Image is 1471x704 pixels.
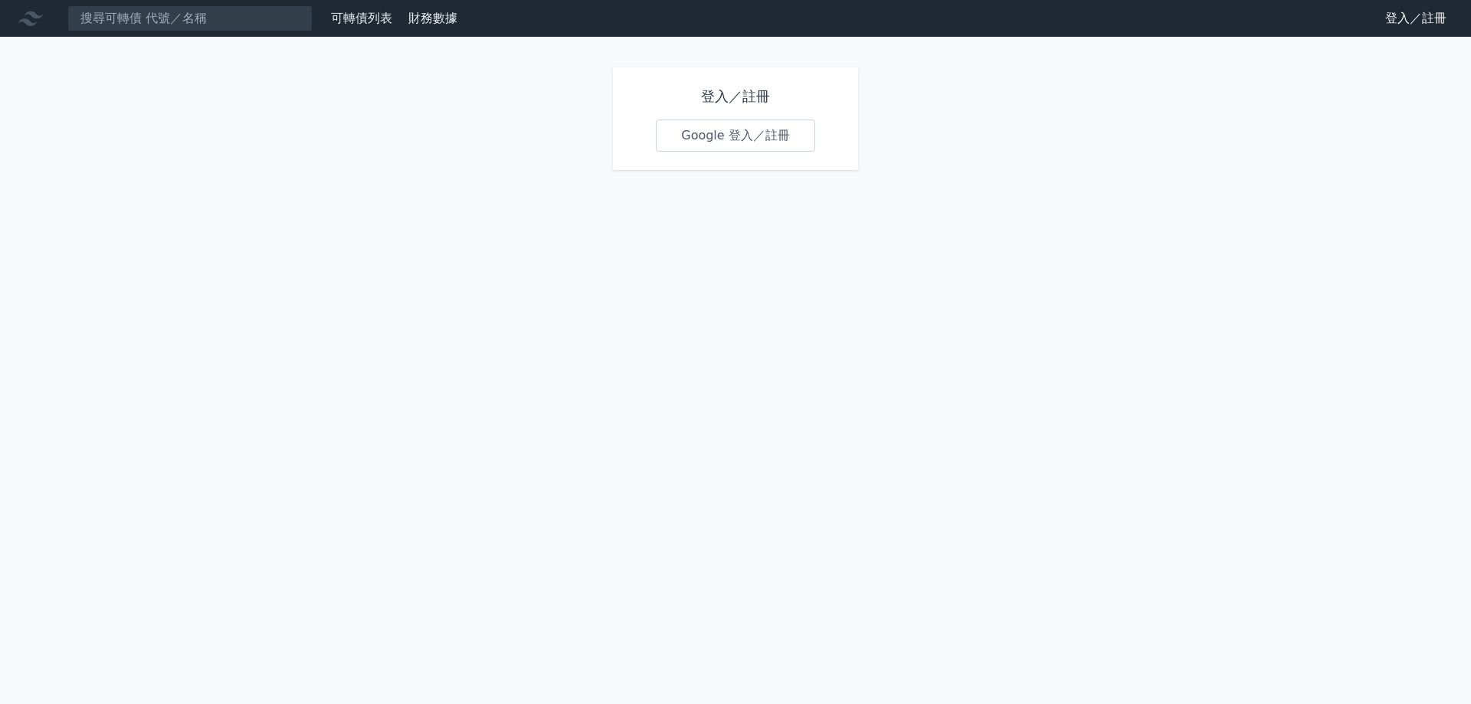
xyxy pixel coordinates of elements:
[656,120,815,152] a: Google 登入／註冊
[67,5,313,31] input: 搜尋可轉債 代號／名稱
[408,11,457,25] a: 財務數據
[331,11,392,25] a: 可轉債列表
[1373,6,1459,31] a: 登入／註冊
[656,86,815,107] h1: 登入／註冊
